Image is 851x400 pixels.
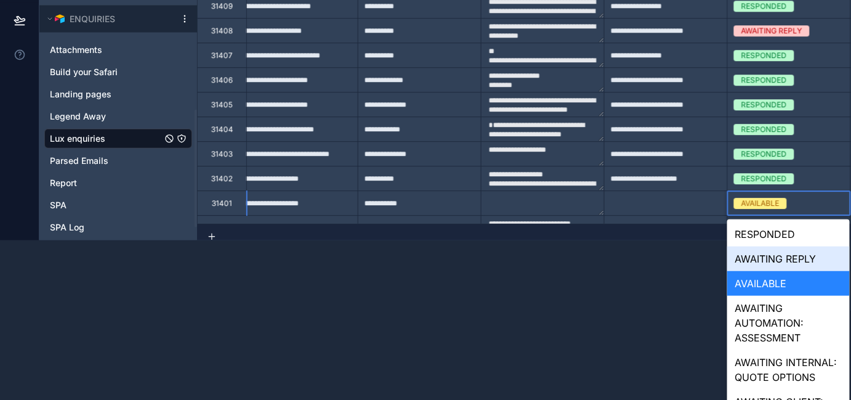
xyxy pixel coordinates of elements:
[727,247,850,271] div: AWAITING REPLY
[741,50,787,61] div: RESPONDED
[50,221,84,234] span: SPA Log
[50,199,67,211] span: SPA
[50,133,105,145] span: Lux enquiries
[741,173,787,184] div: RESPONDED
[211,223,233,233] div: 31400
[50,66,162,78] a: Build your Safari
[211,75,233,85] div: 31406
[727,350,850,390] div: AWAITING INTERNAL: QUOTE OPTIONS
[44,129,192,149] div: Lux enquiries
[44,62,192,82] div: Build your Safari
[50,110,106,123] span: Legend Away
[727,296,850,350] div: AWAITING AUTOMATION: ASSESSMENT
[741,198,780,209] div: AVAILABLE
[50,177,162,189] a: Report
[211,124,233,134] div: 31404
[727,271,850,296] div: AVAILABLE
[211,51,233,60] div: 31407
[741,25,802,36] div: AWAITING REPLY
[50,44,102,56] span: Attachments
[50,177,77,189] span: Report
[44,240,192,259] div: Spam enquiries
[44,84,192,104] div: Landing pages
[44,107,192,126] div: Legend Away
[212,198,232,208] div: 31401
[211,100,233,110] div: 31405
[55,14,65,24] img: Airtable Logo
[211,174,233,184] div: 31402
[50,155,108,167] span: Parsed Emails
[50,88,111,100] span: Landing pages
[50,88,162,100] a: Landing pages
[44,151,192,171] div: Parsed Emails
[70,13,115,25] span: ENQUIRIES
[741,1,787,12] div: RESPONDED
[50,66,118,78] span: Build your Safari
[44,195,192,215] div: SPA
[44,173,192,193] div: Report
[727,222,850,247] div: RESPONDED
[741,75,787,86] div: RESPONDED
[50,199,162,211] a: SPA
[741,124,787,135] div: RESPONDED
[44,10,175,28] button: Airtable LogoENQUIRIES
[211,149,233,159] div: 31403
[50,110,162,123] a: Legend Away
[50,133,162,145] a: Lux enquiries
[44,40,192,60] div: Attachments
[741,99,787,110] div: RESPONDED
[211,1,233,11] div: 31409
[50,155,162,167] a: Parsed Emails
[44,218,192,237] div: SPA Log
[50,221,162,234] a: SPA Log
[741,149,787,160] div: RESPONDED
[50,44,162,56] a: Attachments
[211,26,233,36] div: 31408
